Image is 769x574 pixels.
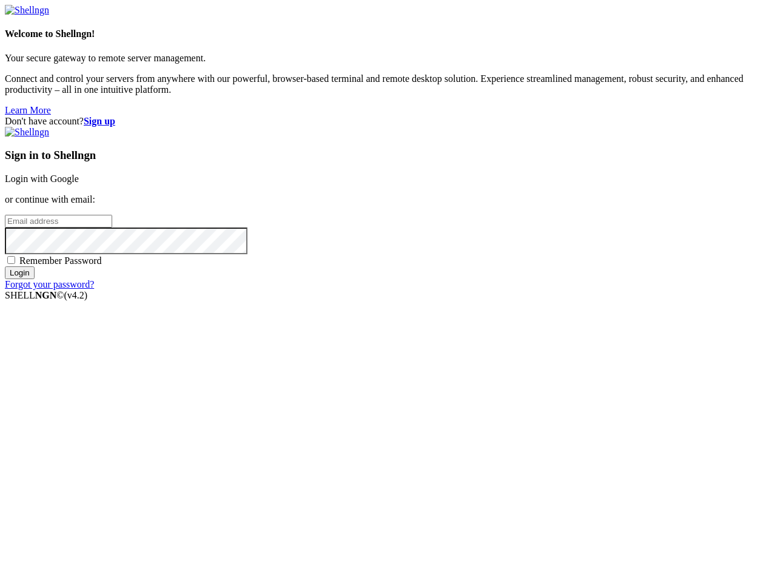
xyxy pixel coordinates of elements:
[5,53,764,64] p: Your secure gateway to remote server management.
[5,266,35,279] input: Login
[5,116,764,127] div: Don't have account?
[5,194,764,205] p: or continue with email:
[5,5,49,16] img: Shellngn
[5,29,764,39] h4: Welcome to Shellngn!
[5,127,49,138] img: Shellngn
[5,279,94,289] a: Forgot your password?
[7,256,15,264] input: Remember Password
[84,116,115,126] a: Sign up
[5,105,51,115] a: Learn More
[35,290,57,300] b: NGN
[5,290,87,300] span: SHELL ©
[19,255,102,266] span: Remember Password
[5,174,79,184] a: Login with Google
[5,73,764,95] p: Connect and control your servers from anywhere with our powerful, browser-based terminal and remo...
[5,215,112,228] input: Email address
[5,149,764,162] h3: Sign in to Shellngn
[64,290,88,300] span: 4.2.0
